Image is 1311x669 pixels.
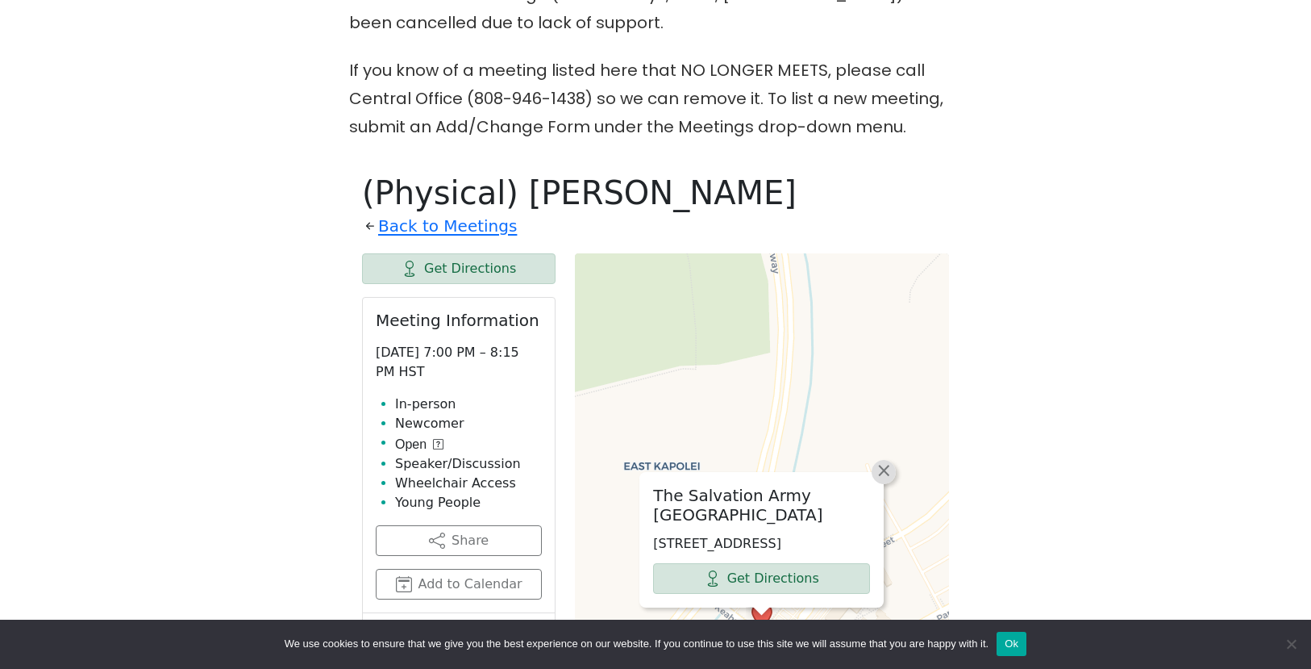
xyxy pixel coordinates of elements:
li: Newcomer [395,414,542,433]
button: Share [376,525,542,556]
button: Open [395,435,443,454]
h2: The Salvation Army [GEOGRAPHIC_DATA] [653,486,870,525]
p: [DATE] 7:00 PM – 8:15 PM HST [376,343,542,382]
li: Young People [395,493,542,512]
li: In-person [395,395,542,414]
button: Add to Calendar [376,569,542,600]
h1: (Physical) [PERSON_NAME] [362,174,949,212]
li: Speaker/Discussion [395,454,542,474]
li: Wheelchair Access [395,474,542,493]
a: Get Directions [653,563,870,594]
p: [STREET_ADDRESS] [653,534,870,554]
span: No [1283,636,1299,652]
p: If you know of a meeting listed here that NO LONGER MEETS, please call Central Office (808-946-14... [349,56,962,141]
a: Back to Meetings [378,212,517,240]
span: Open [395,435,427,454]
a: Close popup [872,460,896,484]
button: Ok [997,632,1026,656]
a: Get Directions [362,253,556,284]
span: × [876,461,892,480]
span: We use cookies to ensure that we give you the best experience on our website. If you continue to ... [285,636,988,652]
h2: Meeting Information [376,311,542,330]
